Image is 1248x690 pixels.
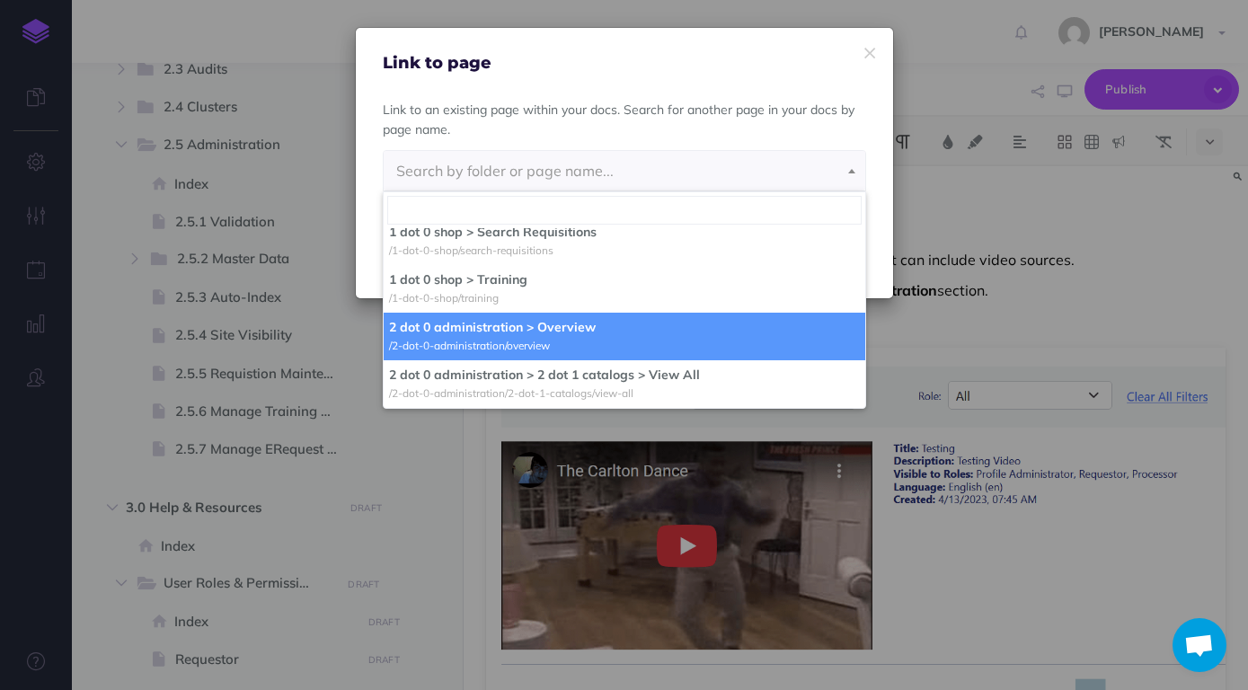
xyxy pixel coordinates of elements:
strong: 1 dot 0 shop > Training [389,271,527,287]
strong: 1 dot 0 shop > Search Requisitions [389,224,597,240]
small: /2-dot-0-administration/overview [389,339,550,352]
h4: Link to page [383,55,866,73]
strong: 2 dot 0 administration > 2 dot 1 catalogs > View All [389,367,700,383]
a: Open chat [1173,618,1226,672]
small: /2-dot-0-administration/2-dot-1-catalogs/view-all [389,386,633,400]
strong: 2 dot 0 administration > Overview [389,319,596,335]
small: /1-dot-0-shop/training [389,291,499,305]
p: Link to an existing page within your docs. Search for another page in your docs by page name. [383,100,866,140]
small: /1-dot-0-shop/search-requisitions [389,243,553,257]
span: Search by folder or page name... [396,162,614,180]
